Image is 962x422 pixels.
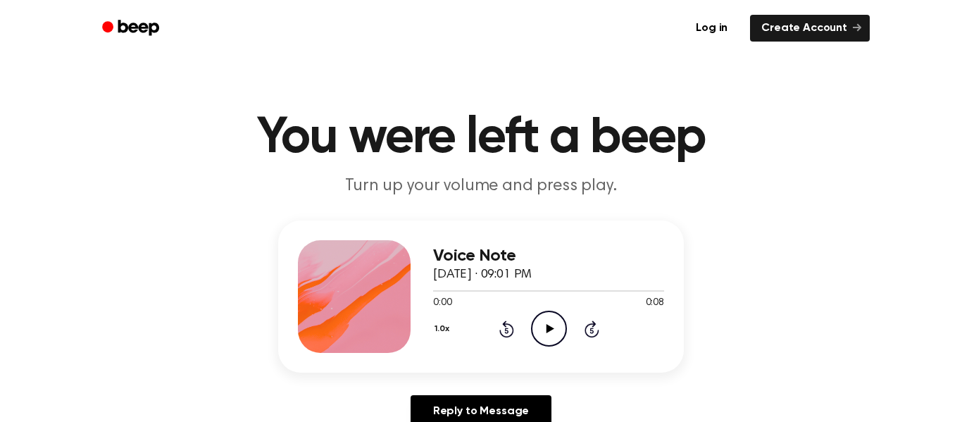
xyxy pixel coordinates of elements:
span: 0:08 [646,296,664,311]
h3: Voice Note [433,247,664,266]
a: Create Account [750,15,870,42]
span: 0:00 [433,296,451,311]
a: Beep [92,15,172,42]
h1: You were left a beep [120,113,842,163]
a: Log in [682,12,742,44]
p: Turn up your volume and press play. [211,175,751,198]
button: 1.0x [433,317,454,341]
span: [DATE] · 09:01 PM [433,268,532,281]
